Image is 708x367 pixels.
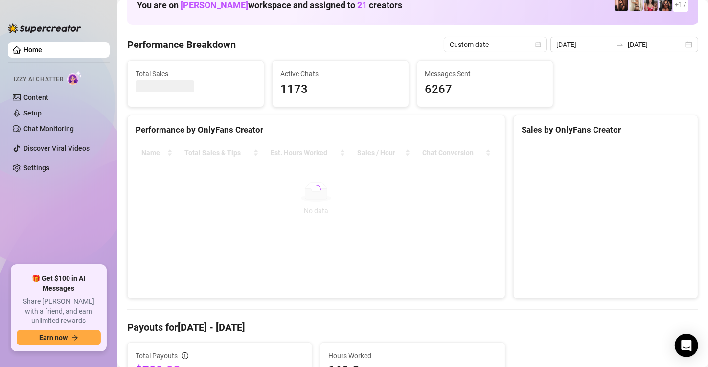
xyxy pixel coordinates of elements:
[280,80,401,99] span: 1173
[17,297,101,326] span: Share [PERSON_NAME] with a friend, and earn unlimited rewards
[17,274,101,293] span: 🎁 Get $100 in AI Messages
[23,125,74,133] a: Chat Monitoring
[425,80,546,99] span: 6267
[628,39,684,50] input: End date
[136,350,178,361] span: Total Payouts
[127,38,236,51] h4: Performance Breakdown
[136,69,256,79] span: Total Sales
[136,123,497,137] div: Performance by OnlyFans Creator
[23,144,90,152] a: Discover Viral Videos
[182,352,188,359] span: info-circle
[328,350,497,361] span: Hours Worked
[556,39,612,50] input: Start date
[17,330,101,345] button: Earn nowarrow-right
[522,123,690,137] div: Sales by OnlyFans Creator
[616,41,624,48] span: swap-right
[450,37,541,52] span: Custom date
[23,93,48,101] a: Content
[127,321,698,334] h4: Payouts for [DATE] - [DATE]
[280,69,401,79] span: Active Chats
[67,71,82,85] img: AI Chatter
[23,164,49,172] a: Settings
[71,334,78,341] span: arrow-right
[14,75,63,84] span: Izzy AI Chatter
[23,46,42,54] a: Home
[310,183,322,196] span: loading
[535,42,541,47] span: calendar
[39,334,68,342] span: Earn now
[675,334,698,357] div: Open Intercom Messenger
[616,41,624,48] span: to
[23,109,42,117] a: Setup
[8,23,81,33] img: logo-BBDzfeDw.svg
[425,69,546,79] span: Messages Sent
